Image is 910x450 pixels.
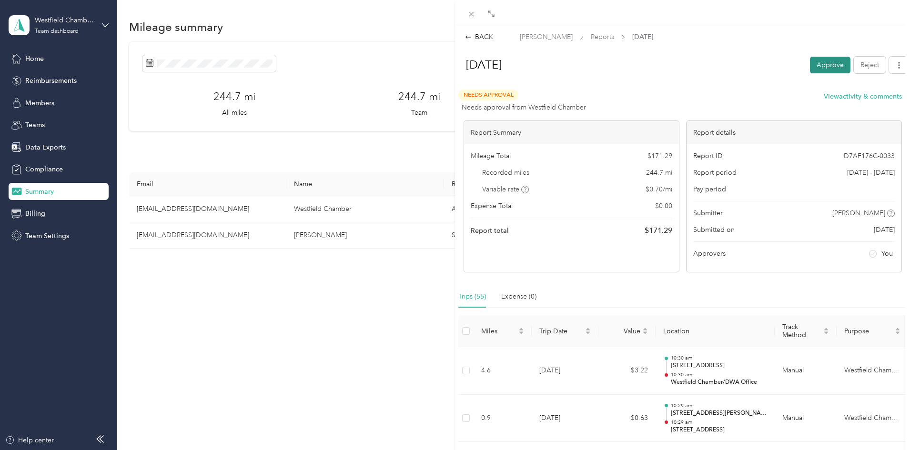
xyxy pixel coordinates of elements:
[671,409,767,418] p: [STREET_ADDRESS][PERSON_NAME]
[671,419,767,426] p: 10:29 am
[642,326,648,332] span: caret-up
[606,327,640,335] span: Value
[585,330,591,336] span: caret-down
[671,355,767,361] p: 10:30 am
[693,151,723,161] span: Report ID
[693,168,737,178] span: Report period
[539,327,583,335] span: Trip Date
[857,397,910,450] iframe: Everlance-gr Chat Button Frame
[598,347,656,395] td: $3.22
[462,102,586,112] span: Needs approval from Westfield Chamber
[501,291,536,302] div: Expense (0)
[598,315,656,347] th: Value
[671,426,767,434] p: [STREET_ADDRESS]
[647,151,672,161] span: $ 171.29
[823,326,829,332] span: caret-up
[518,326,524,332] span: caret-up
[881,249,893,259] span: You
[456,53,803,76] h1: Sep 2025
[532,315,598,347] th: Trip Date
[481,327,516,335] span: Miles
[823,330,829,336] span: caret-down
[837,395,908,442] td: Westfield Chamber / DWA
[775,347,837,395] td: Manual
[693,184,726,194] span: Pay period
[693,208,723,218] span: Submitter
[874,225,895,235] span: [DATE]
[520,32,573,42] span: [PERSON_NAME]
[591,32,614,42] span: Reports
[598,395,656,442] td: $0.63
[482,184,529,194] span: Variable rate
[458,90,518,100] span: Needs Approval
[532,395,598,442] td: [DATE]
[824,91,902,101] button: Viewactivity & comments
[474,315,532,347] th: Miles
[671,402,767,409] p: 10:29 am
[895,326,900,332] span: caret-up
[471,151,511,161] span: Mileage Total
[471,226,509,236] span: Report total
[854,57,886,73] button: Reject
[837,347,908,395] td: Westfield Chamber / DWA
[693,225,735,235] span: Submitted on
[775,395,837,442] td: Manual
[632,32,653,42] span: [DATE]
[474,395,532,442] td: 0.9
[458,291,486,302] div: Trips (55)
[465,32,493,42] div: BACK
[895,330,900,336] span: caret-down
[471,201,513,211] span: Expense Total
[646,184,672,194] span: $ 0.70 / mi
[693,249,726,259] span: Approvers
[810,57,850,73] button: Approve
[655,201,672,211] span: $ 0.00
[775,315,837,347] th: Track Method
[518,330,524,336] span: caret-down
[687,121,901,144] div: Report details
[671,378,767,387] p: Westfield Chamber/DWA Office
[671,371,767,378] p: 10:30 am
[832,208,885,218] span: [PERSON_NAME]
[844,327,893,335] span: Purpose
[645,225,672,236] span: $ 171.29
[464,121,679,144] div: Report Summary
[646,168,672,178] span: 244.7 mi
[474,347,532,395] td: 4.6
[837,315,908,347] th: Purpose
[585,326,591,332] span: caret-up
[847,168,895,178] span: [DATE] - [DATE]
[782,323,821,339] span: Track Method
[671,361,767,370] p: [STREET_ADDRESS]
[482,168,529,178] span: Recorded miles
[532,347,598,395] td: [DATE]
[656,315,775,347] th: Location
[844,151,895,161] span: D7AF176C-0033
[642,330,648,336] span: caret-down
